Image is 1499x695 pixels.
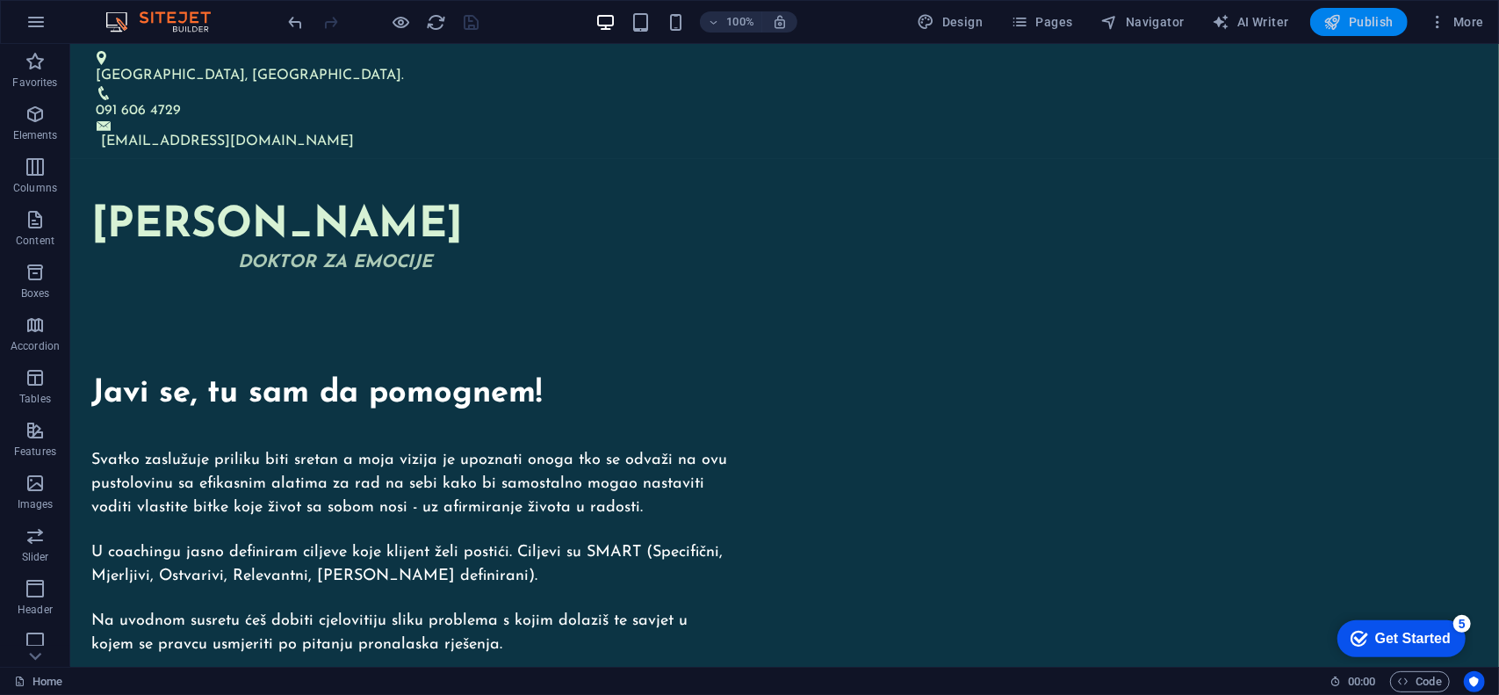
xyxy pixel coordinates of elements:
p: Slider [22,550,49,564]
button: Code [1390,671,1450,692]
div: Get Started 5 items remaining, 0% complete [14,9,142,46]
p: Features [14,445,56,459]
span: AI Writer [1213,13,1289,31]
p: Boxes [21,286,50,300]
div: 5 [130,4,148,21]
i: On resize automatically adjust zoom level to fit chosen device. [772,14,788,30]
img: Editor Logo [101,11,233,33]
span: : [1360,675,1363,688]
div: Get Started [52,19,127,35]
h6: Session time [1330,671,1376,692]
button: AI Writer [1206,8,1296,36]
button: Click here to leave preview mode and continue editing [391,11,412,33]
i: Undo: Change description (Ctrl+Z) [286,12,306,33]
h6: 100% [726,11,754,33]
span: Code [1398,671,1442,692]
div: [GEOGRAPHIC_DATA], [GEOGRAPHIC_DATA]. [26,21,1389,42]
p: Content [16,234,54,248]
a: Click to cancel selection. Double-click to open Pages [14,671,62,692]
i: Reload page [427,12,447,33]
button: Pages [1004,8,1079,36]
p: Header [18,603,53,617]
button: Design [911,8,991,36]
div: Design (Ctrl+Alt+Y) [911,8,991,36]
span: More [1429,13,1484,31]
p: Images [18,497,54,511]
button: undo [285,11,306,33]
p: Columns [13,181,57,195]
a: [EMAIL_ADDRESS][DOMAIN_NAME] [32,90,285,105]
p: Accordion [11,339,60,353]
span: Pages [1011,13,1072,31]
span: Navigator [1101,13,1185,31]
button: Usercentrics [1464,671,1485,692]
span: Publish [1324,13,1394,31]
button: 100% [700,11,762,33]
button: More [1422,8,1491,36]
button: Publish [1310,8,1408,36]
span: 00 00 [1348,671,1375,692]
p: Tables [19,392,51,406]
p: Favorites [12,76,57,90]
p: Elements [13,128,58,142]
button: reload [426,11,447,33]
button: Navigator [1094,8,1192,36]
span: Design [918,13,984,31]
